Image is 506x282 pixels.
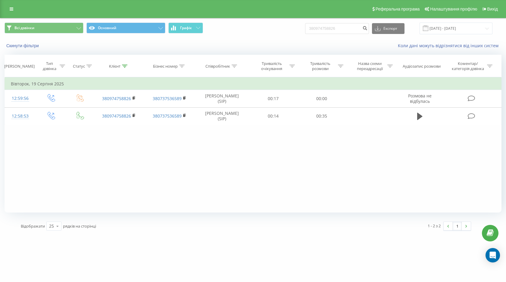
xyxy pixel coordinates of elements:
div: 1 - 2 з 2 [428,223,441,229]
div: Клієнт [109,64,120,69]
div: Співробітник [205,64,230,69]
td: 00:00 [298,90,346,107]
button: Експорт [372,23,404,34]
div: Коментар/категорія дзвінка [450,61,486,71]
a: 1 [453,222,462,230]
span: Графік [180,26,192,30]
span: рядків на сторінці [63,223,96,229]
span: Вихід [487,7,498,11]
div: Бізнес номер [153,64,178,69]
td: 00:14 [249,107,298,125]
div: Тривалість очікування [256,61,288,71]
div: Тривалість розмови [304,61,336,71]
div: 12:58:53 [11,110,30,122]
button: Скинути фільтри [5,43,42,48]
td: [PERSON_NAME] (SIP) [195,107,249,125]
div: Тип дзвінка [41,61,58,71]
td: [PERSON_NAME] (SIP) [195,90,249,107]
a: 380737536589 [153,113,182,119]
span: Налаштування профілю [430,7,477,11]
td: Вівторок, 19 Серпня 2025 [5,78,501,90]
button: Основний [86,23,165,33]
td: 00:17 [249,90,298,107]
div: Open Intercom Messenger [486,248,500,262]
a: 380737536589 [153,96,182,101]
div: 25 [49,223,54,229]
a: 380974758826 [102,113,131,119]
td: 00:35 [298,107,346,125]
div: Назва схеми переадресації [354,61,386,71]
a: 380974758826 [102,96,131,101]
div: Аудіозапис розмови [403,64,441,69]
span: Всі дзвінки [14,26,34,30]
a: Коли дані можуть відрізнятися вiд інших систем [398,43,501,48]
span: Розмова не відбулась [408,93,432,104]
span: Реферальна програма [376,7,420,11]
button: Графік [168,23,203,33]
div: 12:59:56 [11,93,30,104]
input: Пошук за номером [305,23,369,34]
button: Всі дзвінки [5,23,83,33]
div: Статус [73,64,85,69]
div: [PERSON_NAME] [4,64,35,69]
span: Відображати [21,223,45,229]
